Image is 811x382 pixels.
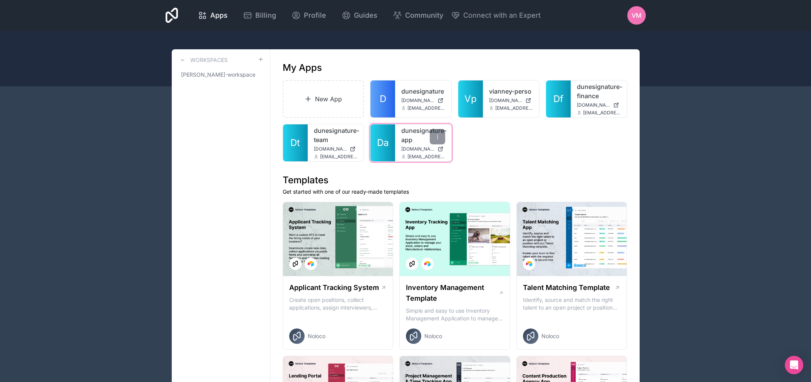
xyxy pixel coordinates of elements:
a: vianney-perso [489,87,533,96]
span: Da [377,137,389,149]
a: Df [546,80,571,117]
span: Guides [354,10,377,21]
h1: Applicant Tracking System [289,282,379,293]
span: [DOMAIN_NAME] [489,97,522,104]
span: [DOMAIN_NAME] [577,102,610,108]
h3: Workspaces [190,56,228,64]
span: Noloco [308,332,325,340]
span: [EMAIL_ADDRESS][DOMAIN_NAME] [495,105,533,111]
h1: Talent Matching Template [523,282,610,293]
a: [DOMAIN_NAME] [577,102,621,108]
a: Da [370,124,395,161]
a: Dt [283,124,308,161]
a: dunesignature-team [314,126,358,144]
button: Connect with an Expert [451,10,541,21]
span: Noloco [424,332,442,340]
span: [EMAIL_ADDRESS][DOMAIN_NAME] [583,110,621,116]
a: [DOMAIN_NAME] [314,146,358,152]
span: [PERSON_NAME]-workspace [181,71,255,79]
a: D [370,80,395,117]
a: dunesignature-app [401,126,445,144]
span: Apps [210,10,228,21]
h1: My Apps [283,62,322,74]
div: Open Intercom Messenger [785,356,803,374]
a: Workspaces [178,55,228,65]
p: Get started with one of our ready-made templates [283,188,627,196]
span: Connect with an Expert [463,10,541,21]
span: Profile [304,10,326,21]
img: Airtable Logo [424,261,431,267]
a: Community [387,7,449,24]
p: Create open positions, collect applications, assign interviewers, centralise candidate feedback a... [289,296,387,312]
span: Df [553,93,563,105]
a: [DOMAIN_NAME] [401,97,445,104]
span: [DOMAIN_NAME] [401,146,434,152]
span: [EMAIL_ADDRESS][DOMAIN_NAME] [407,105,445,111]
a: [DOMAIN_NAME] [401,146,445,152]
h1: Inventory Management Template [406,282,498,304]
span: D [380,93,386,105]
a: Billing [237,7,282,24]
a: Apps [192,7,234,24]
span: Dt [290,137,300,149]
p: Simple and easy to use Inventory Management Application to manage your stock, orders and Manufact... [406,307,504,322]
a: New App [283,80,364,118]
span: [DOMAIN_NAME] [401,97,434,104]
p: Identify, source and match the right talent to an open project or position with our Talent Matchi... [523,296,621,312]
a: [DOMAIN_NAME] [489,97,533,104]
span: [EMAIL_ADDRESS][DOMAIN_NAME] [407,154,445,160]
a: Vp [458,80,483,117]
img: Airtable Logo [308,261,314,267]
span: Community [405,10,443,21]
span: Noloco [541,332,559,340]
span: Vp [464,93,477,105]
img: Airtable Logo [526,261,532,267]
a: dunesignature [401,87,445,96]
span: [EMAIL_ADDRESS][DOMAIN_NAME] [320,154,358,160]
a: Profile [285,7,332,24]
a: Guides [335,7,384,24]
h1: Templates [283,174,627,186]
span: Billing [255,10,276,21]
a: [PERSON_NAME]-workspace [178,68,264,82]
span: [DOMAIN_NAME] [314,146,347,152]
span: VM [632,11,642,20]
a: dunesignature-finance [577,82,621,101]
